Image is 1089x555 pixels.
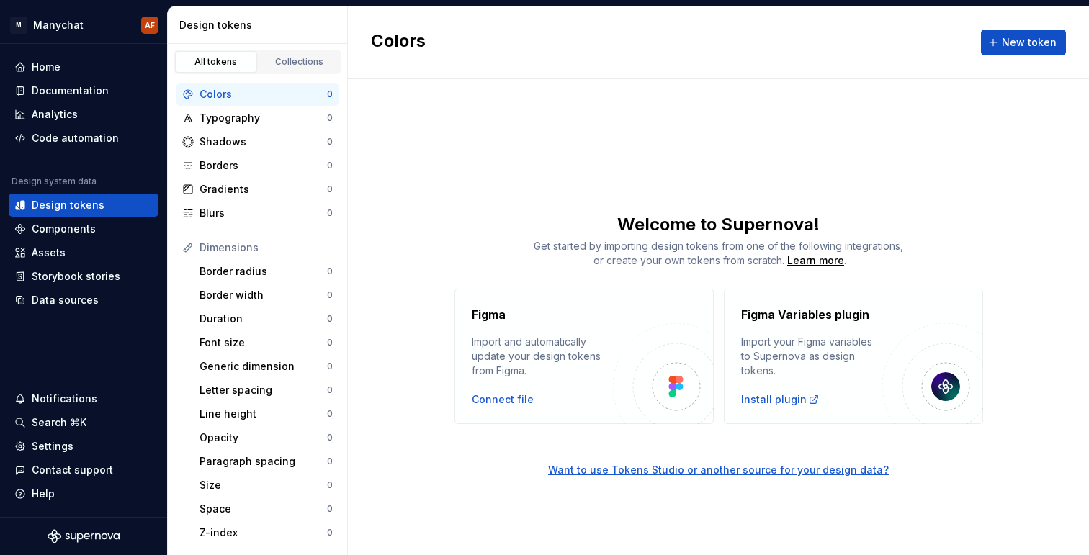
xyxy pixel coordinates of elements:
[200,158,327,173] div: Borders
[32,198,104,212] div: Design tokens
[9,289,158,312] a: Data sources
[200,312,327,326] div: Duration
[200,359,327,374] div: Generic dimension
[9,435,158,458] a: Settings
[200,288,327,302] div: Border width
[9,55,158,78] a: Home
[787,253,844,268] div: Learn more
[200,111,327,125] div: Typography
[327,89,333,100] div: 0
[200,335,327,350] div: Font size
[327,479,333,491] div: 0
[200,502,327,516] div: Space
[327,456,333,467] div: 0
[176,202,339,225] a: Blurs0
[48,529,120,543] svg: Supernova Logo
[32,487,55,501] div: Help
[176,83,339,106] a: Colors0
[176,107,339,130] a: Typography0
[194,426,339,449] a: Opacity0
[1002,35,1057,50] span: New token
[9,241,158,264] a: Assets
[264,56,336,68] div: Collections
[981,30,1066,55] button: New token
[9,127,158,150] a: Code automation
[327,313,333,325] div: 0
[472,335,613,378] div: Import and automatically update your design tokens from Figma.
[32,463,113,477] div: Contact support
[194,260,339,283] a: Border radius0
[32,269,120,284] div: Storybook stories
[10,17,27,34] div: M
[200,240,333,255] div: Dimensions
[327,266,333,277] div: 0
[200,407,327,421] div: Line height
[194,521,339,544] a: Z-index0
[9,411,158,434] button: Search ⌘K
[741,392,820,407] a: Install plugin
[327,207,333,219] div: 0
[472,306,506,323] h4: Figma
[194,284,339,307] a: Border width0
[327,503,333,515] div: 0
[200,87,327,101] div: Colors
[176,178,339,201] a: Gradients0
[9,194,158,217] a: Design tokens
[534,240,903,266] span: Get started by importing design tokens from one of the following integrations, or create your own...
[32,84,109,98] div: Documentation
[32,131,119,145] div: Code automation
[3,9,164,40] button: MManychatAF
[327,160,333,171] div: 0
[194,379,339,402] a: Letter spacing0
[327,408,333,420] div: 0
[200,430,327,445] div: Opacity
[32,415,86,430] div: Search ⌘K
[33,18,84,32] div: Manychat
[327,361,333,372] div: 0
[327,337,333,348] div: 0
[327,527,333,538] div: 0
[32,293,99,307] div: Data sources
[327,184,333,195] div: 0
[200,182,327,197] div: Gradients
[327,136,333,148] div: 0
[194,307,339,330] a: Duration0
[32,107,78,122] div: Analytics
[9,79,158,102] a: Documentation
[200,264,327,279] div: Border radius
[32,222,96,236] div: Components
[176,154,339,177] a: Borders0
[194,474,339,497] a: Size0
[200,383,327,397] div: Letter spacing
[194,450,339,473] a: Paragraph spacing0
[200,525,327,540] div: Z-index
[12,176,97,187] div: Design system data
[348,424,1089,477] a: Want to use Tokens Studio or another source for your design data?
[327,432,333,443] div: 0
[194,402,339,425] a: Line height0
[9,217,158,240] a: Components
[32,60,60,74] div: Home
[179,18,341,32] div: Design tokens
[200,454,327,469] div: Paragraph spacing
[371,30,426,55] h2: Colors
[9,482,158,505] button: Help
[32,439,73,454] div: Settings
[327,289,333,301] div: 0
[145,19,155,31] div: AF
[176,130,339,153] a: Shadows0
[472,392,534,407] button: Connect file
[194,497,339,520] a: Space0
[194,331,339,354] a: Font size0
[194,355,339,378] a: Generic dimension0
[200,478,327,492] div: Size
[180,56,252,68] div: All tokens
[9,265,158,288] a: Storybook stories
[327,112,333,124] div: 0
[9,103,158,126] a: Analytics
[200,206,327,220] div: Blurs
[741,306,869,323] h4: Figma Variables plugin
